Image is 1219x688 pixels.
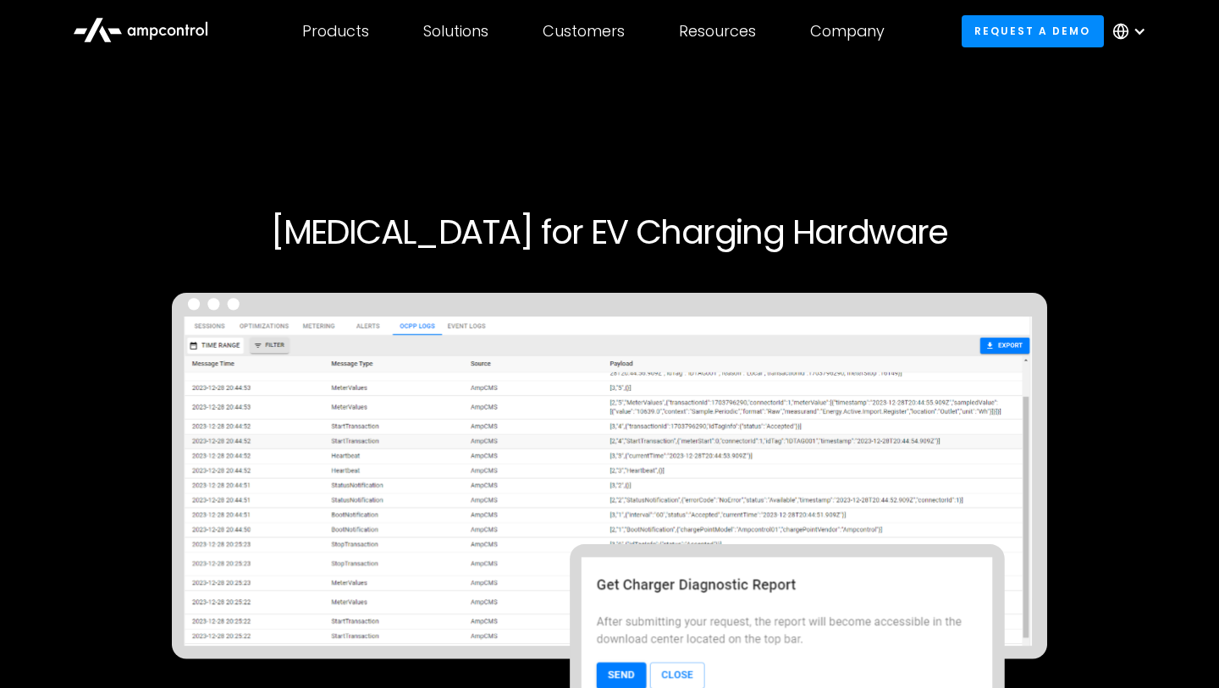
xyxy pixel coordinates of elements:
div: Company [810,22,885,41]
div: Customers [543,22,625,41]
div: Resources [679,22,756,41]
div: Solutions [423,22,488,41]
div: Products [302,22,369,41]
h1: [MEDICAL_DATA] for EV Charging Hardware [95,212,1124,252]
a: Request a demo [962,15,1104,47]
